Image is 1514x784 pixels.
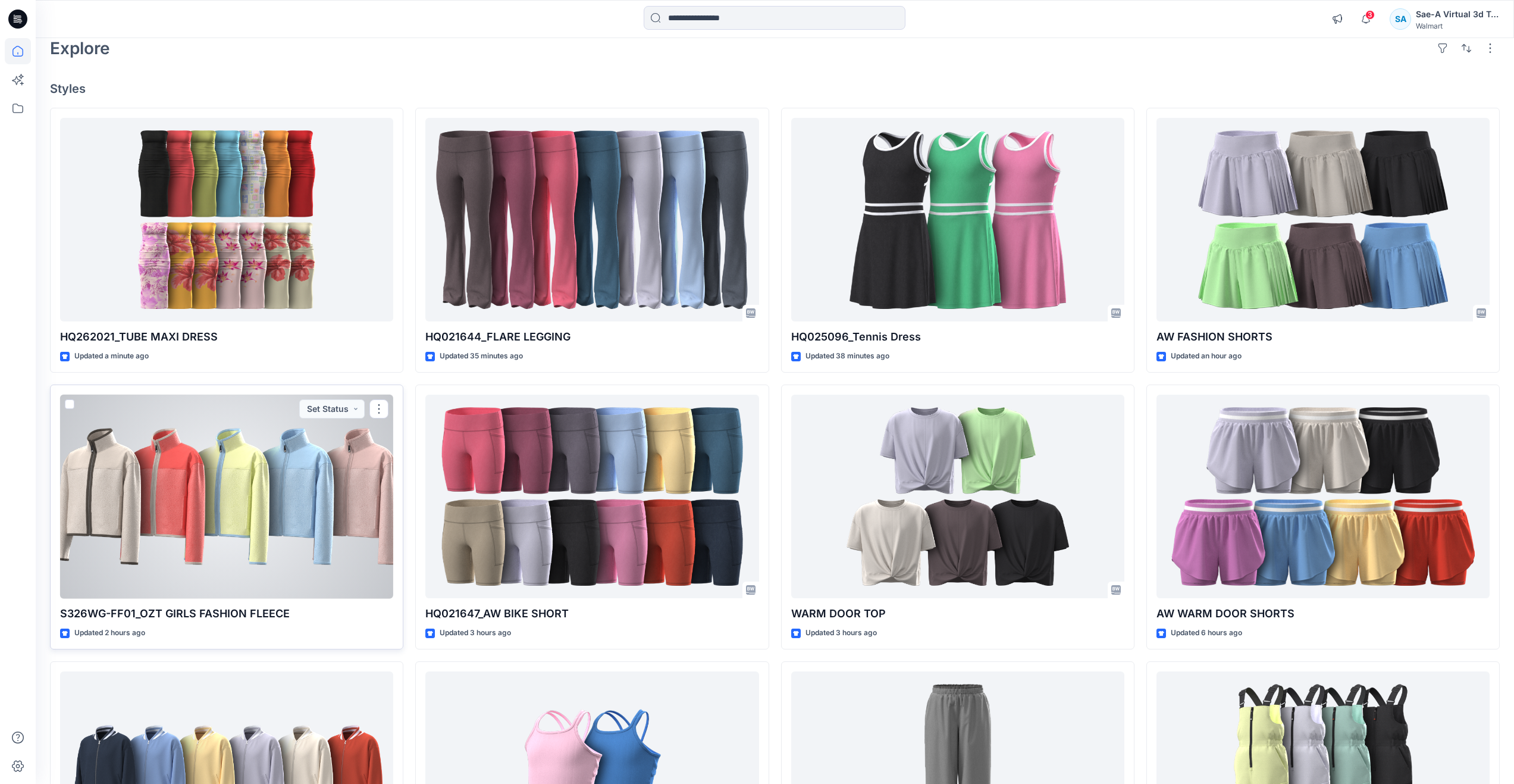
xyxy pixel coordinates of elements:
a: HQ021647_AW BIKE SHORT [425,395,758,599]
p: Updated a minute ago [74,350,149,363]
p: Updated 3 hours ago [440,627,511,639]
span: 3 [1365,10,1375,20]
div: SA [1390,8,1411,30]
div: Walmart [1416,21,1499,30]
a: HQ262021_TUBE MAXI DRESS [60,118,393,322]
p: Updated an hour ago [1171,350,1242,363]
p: Updated 38 minutes ago [805,350,889,363]
p: HQ262021_TUBE MAXI DRESS [60,329,393,345]
h4: Styles [50,82,1500,96]
p: Updated 6 hours ago [1171,627,1242,639]
h2: Explore [50,39,110,58]
a: HQ025096_Tennis Dress [791,118,1124,322]
p: HQ021644_FLARE LEGGING [425,329,758,345]
a: AW WARM DOOR SHORTS [1156,395,1490,599]
a: S326WG-FF01_OZT GIRLS FASHION FLEECE [60,395,393,599]
p: AW WARM DOOR SHORTS [1156,605,1490,622]
p: HQ021647_AW BIKE SHORT [425,605,758,622]
a: HQ021644_FLARE LEGGING [425,118,758,322]
a: AW FASHION SHORTS [1156,118,1490,322]
p: S326WG-FF01_OZT GIRLS FASHION FLEECE [60,605,393,622]
p: Updated 3 hours ago [805,627,877,639]
a: WARM DOOR TOP [791,395,1124,599]
p: AW FASHION SHORTS [1156,329,1490,345]
div: Sae-A Virtual 3d Team [1416,7,1499,21]
p: HQ025096_Tennis Dress [791,329,1124,345]
p: Updated 35 minutes ago [440,350,523,363]
p: WARM DOOR TOP [791,605,1124,622]
p: Updated 2 hours ago [74,627,145,639]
